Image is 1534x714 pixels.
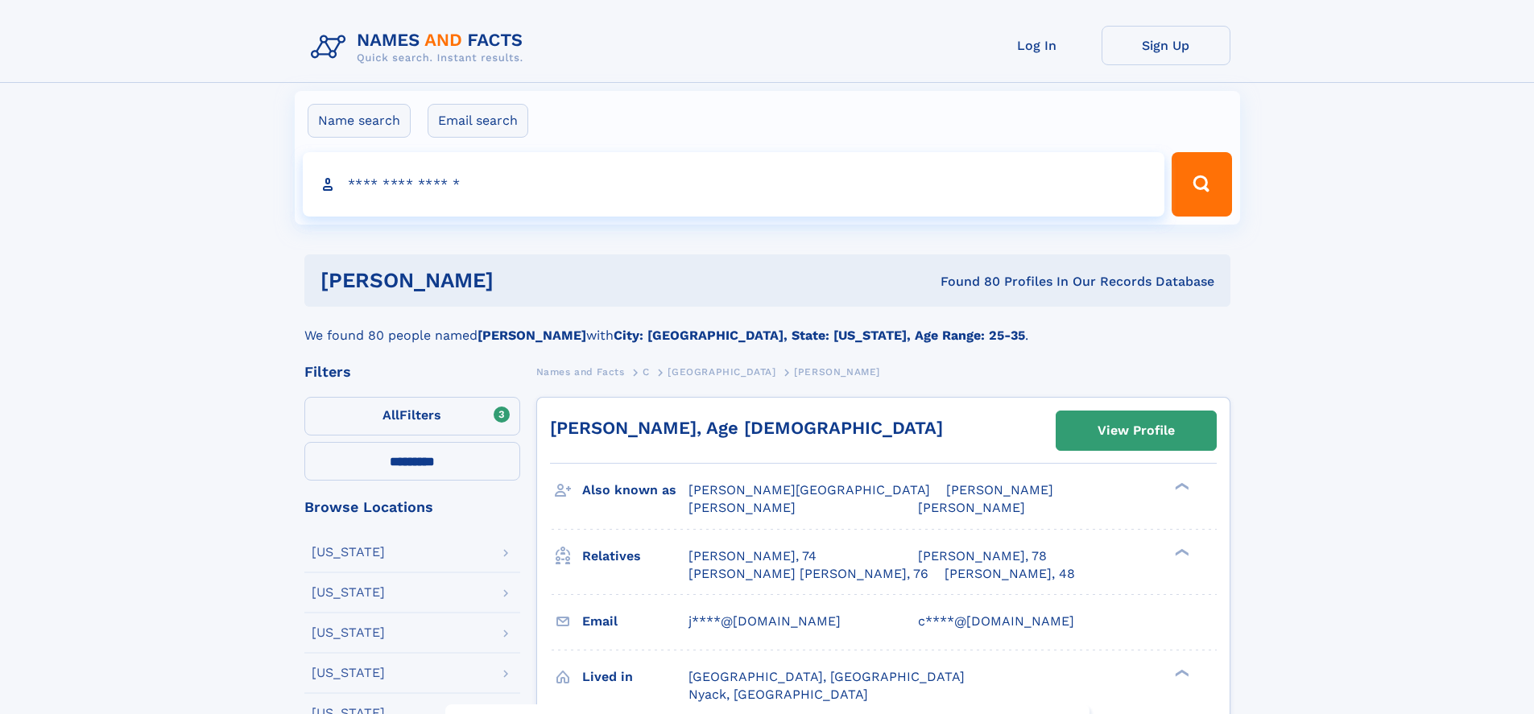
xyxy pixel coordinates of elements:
[303,152,1165,217] input: search input
[614,328,1025,343] b: City: [GEOGRAPHIC_DATA], State: [US_STATE], Age Range: 25-35
[688,669,965,684] span: [GEOGRAPHIC_DATA], [GEOGRAPHIC_DATA]
[1171,667,1190,678] div: ❯
[550,418,943,438] a: [PERSON_NAME], Age [DEMOGRAPHIC_DATA]
[1056,411,1216,450] a: View Profile
[688,482,930,497] span: [PERSON_NAME][GEOGRAPHIC_DATA]
[643,361,650,382] a: C
[688,687,868,702] span: Nyack, [GEOGRAPHIC_DATA]
[688,565,928,583] a: [PERSON_NAME] [PERSON_NAME], 76
[382,407,399,423] span: All
[1172,152,1231,217] button: Search Button
[304,26,536,69] img: Logo Names and Facts
[582,663,688,691] h3: Lived in
[536,361,625,382] a: Names and Facts
[312,546,385,559] div: [US_STATE]
[304,500,520,514] div: Browse Locations
[946,482,1053,497] span: [PERSON_NAME]
[668,361,775,382] a: [GEOGRAPHIC_DATA]
[973,26,1102,65] a: Log In
[582,608,688,635] h3: Email
[320,270,717,291] h1: [PERSON_NAME]
[582,477,688,504] h3: Also known as
[582,543,688,570] h3: Relatives
[1102,26,1230,65] a: Sign Up
[304,397,520,435] label: Filters
[668,366,775,378] span: [GEOGRAPHIC_DATA]
[918,500,1025,515] span: [PERSON_NAME]
[794,366,880,378] span: [PERSON_NAME]
[304,365,520,379] div: Filters
[918,547,1047,565] a: [PERSON_NAME], 78
[304,307,1230,345] div: We found 80 people named with .
[312,667,385,679] div: [US_STATE]
[1171,481,1190,492] div: ❯
[945,565,1075,583] a: [PERSON_NAME], 48
[688,547,817,565] a: [PERSON_NAME], 74
[688,500,796,515] span: [PERSON_NAME]
[312,626,385,639] div: [US_STATE]
[428,104,528,138] label: Email search
[308,104,411,138] label: Name search
[478,328,586,343] b: [PERSON_NAME]
[1171,547,1190,557] div: ❯
[1098,412,1175,449] div: View Profile
[717,273,1214,291] div: Found 80 Profiles In Our Records Database
[312,586,385,599] div: [US_STATE]
[643,366,650,378] span: C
